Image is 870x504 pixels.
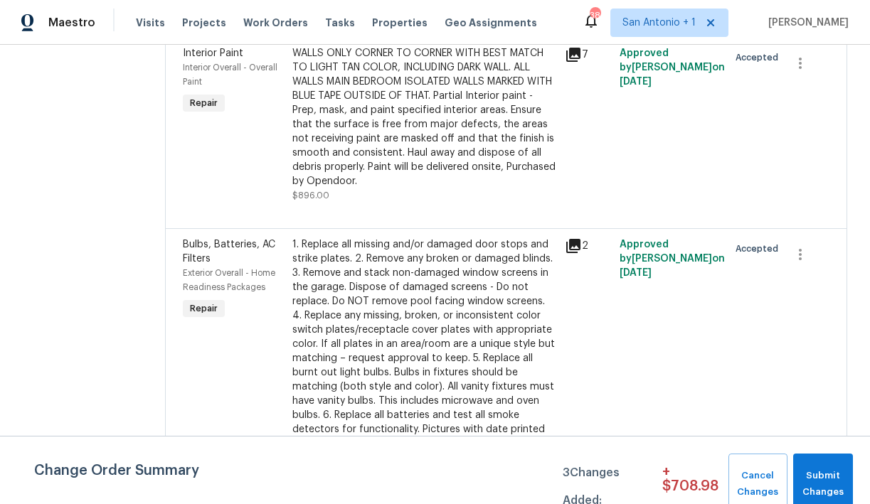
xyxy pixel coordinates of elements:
[183,269,275,291] span: Exterior Overall - Home Readiness Packages
[590,9,600,23] div: 38
[292,237,557,493] div: 1. Replace all missing and/or damaged door stops and strike plates. 2. Remove any broken or damag...
[182,16,226,30] span: Projects
[325,18,355,28] span: Tasks
[620,77,652,87] span: [DATE]
[565,237,611,254] div: 2
[48,16,95,30] span: Maestro
[565,46,611,63] div: 7
[736,468,780,500] span: Cancel Changes
[736,242,784,256] span: Accepted
[183,63,277,86] span: Interior Overall - Overall Paint
[620,48,725,87] span: Approved by [PERSON_NAME] on
[183,240,275,264] span: Bulbs, Batteries, AC Filters
[622,16,696,30] span: San Antonio + 1
[136,16,165,30] span: Visits
[183,48,243,58] span: Interior Paint
[620,240,725,278] span: Approved by [PERSON_NAME] on
[184,96,223,110] span: Repair
[184,301,223,316] span: Repair
[292,46,557,188] div: WALLS ONLY CORNER TO CORNER WITH BEST MATCH TO LIGHT TAN COLOR, INCLUDING DARK WALL. ALL WALLS MA...
[736,50,784,65] span: Accepted
[243,16,308,30] span: Work Orders
[292,191,329,200] span: $896.00
[800,468,846,500] span: Submit Changes
[445,16,537,30] span: Geo Assignments
[763,16,849,30] span: [PERSON_NAME]
[372,16,428,30] span: Properties
[620,268,652,278] span: [DATE]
